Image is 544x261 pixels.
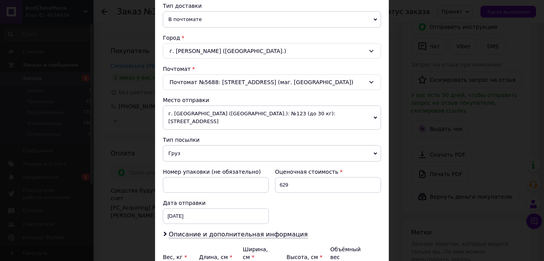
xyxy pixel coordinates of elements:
[163,74,381,90] div: Почтомат №5688: [STREET_ADDRESS] (маг. [GEOGRAPHIC_DATA])
[169,231,308,238] span: Описание и дополнительная информация
[163,11,381,28] span: В почтомате
[163,137,200,143] span: Тип посылки
[275,168,381,176] div: Оценочная стоимость
[163,34,381,42] div: Город
[163,97,209,103] span: Место отправки
[330,245,368,261] div: Объёмный вес
[163,106,381,130] span: г. [GEOGRAPHIC_DATA] ([GEOGRAPHIC_DATA].): №123 (до 30 кг): [STREET_ADDRESS]
[163,145,381,162] span: Груз
[163,43,381,59] div: г. [PERSON_NAME] ([GEOGRAPHIC_DATA].)
[163,168,269,176] div: Номер упаковки (не обязательно)
[163,3,202,9] span: Тип доставки
[199,254,232,260] label: Длина, см
[243,246,268,260] label: Ширина, см
[163,65,381,73] div: Почтомат
[163,199,269,207] div: Дата отправки
[163,254,187,260] label: Вес, кг
[286,254,322,260] label: Высота, см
